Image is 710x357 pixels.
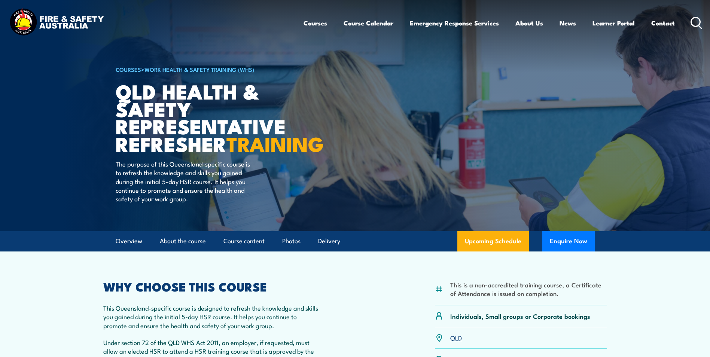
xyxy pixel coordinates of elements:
a: Contact [651,13,675,33]
strong: TRAINING [226,128,324,159]
a: Courses [304,13,327,33]
p: Individuals, Small groups or Corporate bookings [450,312,590,320]
a: Emergency Response Services [410,13,499,33]
a: About the course [160,231,206,251]
li: This is a non-accredited training course, a Certificate of Attendance is issued on completion. [450,280,607,298]
a: Delivery [318,231,340,251]
h6: > [116,65,301,74]
a: Work Health & Safety Training (WHS) [144,65,254,73]
a: COURSES [116,65,141,73]
a: QLD [450,333,462,342]
p: The purpose of this Queensland-specific course is to refresh the knowledge and skills you gained ... [116,159,252,203]
a: News [560,13,576,33]
p: This Queensland-specific course is designed to refresh the knowledge and skills you gained during... [103,303,322,330]
a: Course content [223,231,265,251]
button: Enquire Now [542,231,595,251]
a: Upcoming Schedule [457,231,529,251]
h2: WHY CHOOSE THIS COURSE [103,281,322,292]
a: Course Calendar [344,13,393,33]
a: About Us [515,13,543,33]
a: Overview [116,231,142,251]
h1: QLD Health & Safety Representative Refresher [116,82,301,152]
a: Photos [282,231,301,251]
a: Learner Portal [592,13,635,33]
